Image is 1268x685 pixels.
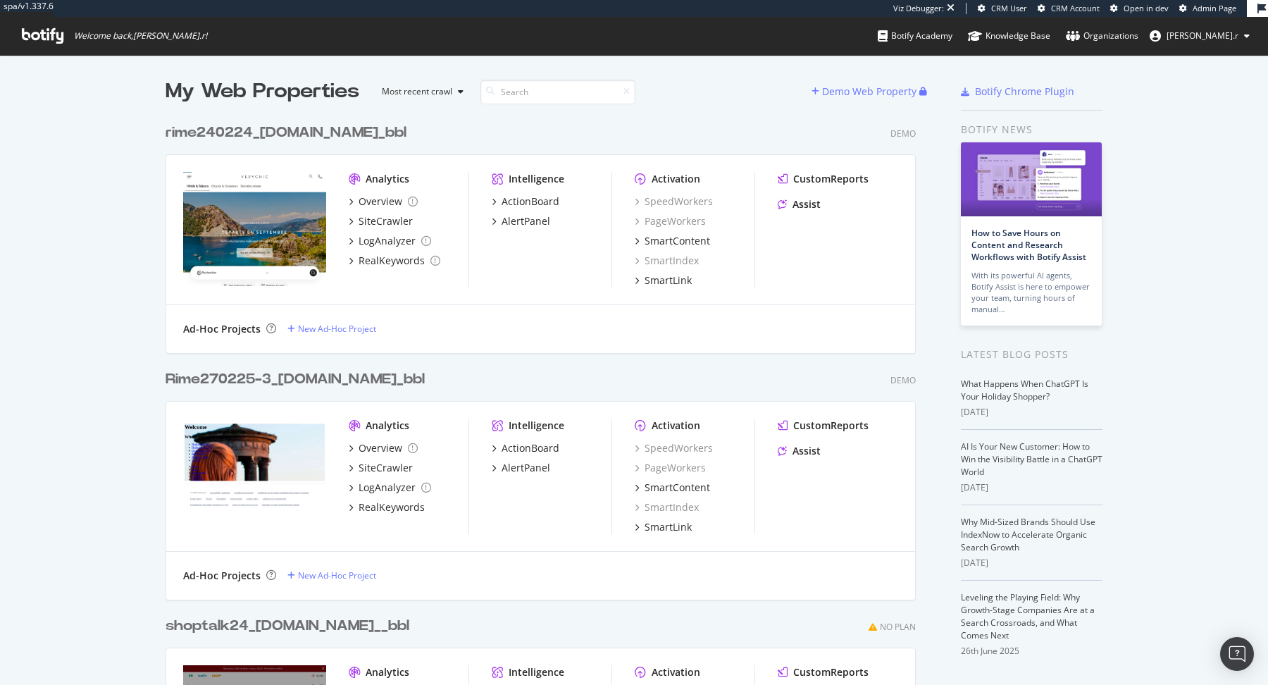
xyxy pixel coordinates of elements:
[961,440,1102,478] a: AI Is Your New Customer: How to Win the Visibility Battle in a ChatGPT World
[778,172,869,186] a: CustomReports
[1038,3,1100,14] a: CRM Account
[183,419,326,533] img: Rime270225-3_www.transavia.com_bbl
[359,500,425,514] div: RealKeywords
[968,29,1050,43] div: Knowledge Base
[635,195,713,209] a: SpeedWorkers
[961,122,1102,137] div: Botify news
[635,234,710,248] a: SmartContent
[961,378,1088,402] a: What Happens When ChatGPT Is Your Holiday Shopper?
[166,369,425,390] div: Rime270225-3_[DOMAIN_NAME]_bbl
[812,80,919,103] button: Demo Web Property
[961,347,1102,362] div: Latest Blog Posts
[359,254,425,268] div: RealKeywords
[635,441,713,455] a: SpeedWorkers
[502,461,550,475] div: AlertPanel
[166,369,430,390] a: Rime270225-3_[DOMAIN_NAME]_bbl
[822,85,916,99] div: Demo Web Property
[961,557,1102,569] div: [DATE]
[635,214,706,228] a: PageWorkers
[961,142,1102,216] img: How to Save Hours on Content and Research Workflows with Botify Assist
[366,419,409,433] div: Analytics
[961,85,1074,99] a: Botify Chrome Plugin
[359,214,413,228] div: SiteCrawler
[349,441,418,455] a: Overview
[968,17,1050,55] a: Knowledge Base
[492,214,550,228] a: AlertPanel
[971,270,1091,315] div: With its powerful AI agents, Botify Assist is here to empower your team, turning hours of manual…
[359,461,413,475] div: SiteCrawler
[1110,3,1169,14] a: Open in dev
[492,441,559,455] a: ActionBoard
[366,172,409,186] div: Analytics
[961,591,1095,641] a: Leveling the Playing Field: Why Growth-Stage Companies Are at a Search Crossroads, and What Comes...
[359,234,416,248] div: LogAnalyzer
[961,516,1095,553] a: Why Mid-Sized Brands Should Use IndexNow to Accelerate Organic Search Growth
[382,87,452,96] div: Most recent crawl
[287,323,376,335] a: New Ad-Hoc Project
[645,481,710,495] div: SmartContent
[359,195,402,209] div: Overview
[166,123,406,143] div: rime240224_[DOMAIN_NAME]_bbl
[183,322,261,336] div: Ad-Hoc Projects
[975,85,1074,99] div: Botify Chrome Plugin
[880,621,916,633] div: No Plan
[166,123,412,143] a: rime240224_[DOMAIN_NAME]_bbl
[635,273,692,288] a: SmartLink
[349,214,413,228] a: SiteCrawler
[645,273,692,288] div: SmartLink
[166,616,415,636] a: shoptalk24_[DOMAIN_NAME]__bbl
[166,78,359,106] div: My Web Properties
[961,645,1102,658] div: 26th June 2025
[298,323,376,335] div: New Ad-Hoc Project
[298,569,376,581] div: New Ad-Hoc Project
[492,195,559,209] a: ActionBoard
[1066,29,1138,43] div: Organizations
[991,3,1027,13] span: CRM User
[635,500,699,514] a: SmartIndex
[971,227,1086,263] a: How to Save Hours on Content and Research Workflows with Botify Assist
[371,80,469,103] button: Most recent crawl
[166,616,409,636] div: shoptalk24_[DOMAIN_NAME]__bbl
[509,419,564,433] div: Intelligence
[793,172,869,186] div: CustomReports
[652,665,700,679] div: Activation
[778,444,821,458] a: Assist
[1051,3,1100,13] span: CRM Account
[792,197,821,211] div: Assist
[792,444,821,458] div: Assist
[878,17,952,55] a: Botify Academy
[359,481,416,495] div: LogAnalyzer
[645,234,710,248] div: SmartContent
[349,461,413,475] a: SiteCrawler
[645,520,692,534] div: SmartLink
[502,214,550,228] div: AlertPanel
[1138,25,1261,47] button: [PERSON_NAME].r
[652,419,700,433] div: Activation
[183,172,326,286] img: rime240224_www.verychic.fr_bbl
[349,254,440,268] a: RealKeywords
[349,234,431,248] a: LogAnalyzer
[793,419,869,433] div: CustomReports
[793,665,869,679] div: CustomReports
[183,569,261,583] div: Ad-Hoc Projects
[1179,3,1236,14] a: Admin Page
[359,441,402,455] div: Overview
[635,461,706,475] a: PageWorkers
[812,85,919,97] a: Demo Web Property
[1124,3,1169,13] span: Open in dev
[287,569,376,581] a: New Ad-Hoc Project
[349,500,425,514] a: RealKeywords
[635,520,692,534] a: SmartLink
[509,172,564,186] div: Intelligence
[366,665,409,679] div: Analytics
[652,172,700,186] div: Activation
[492,461,550,475] a: AlertPanel
[778,665,869,679] a: CustomReports
[1167,30,1238,42] span: arthur.r
[480,80,635,104] input: Search
[635,254,699,268] a: SmartIndex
